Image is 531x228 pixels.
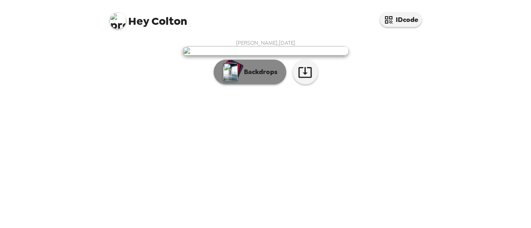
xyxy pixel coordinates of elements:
[214,60,286,84] button: Backdrops
[236,39,295,46] span: [PERSON_NAME] , [DATE]
[240,67,278,77] p: Backdrops
[110,8,187,27] span: Colton
[380,12,421,27] button: IDcode
[183,46,348,55] img: user
[110,12,126,29] img: profile pic
[128,14,149,29] span: Hey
